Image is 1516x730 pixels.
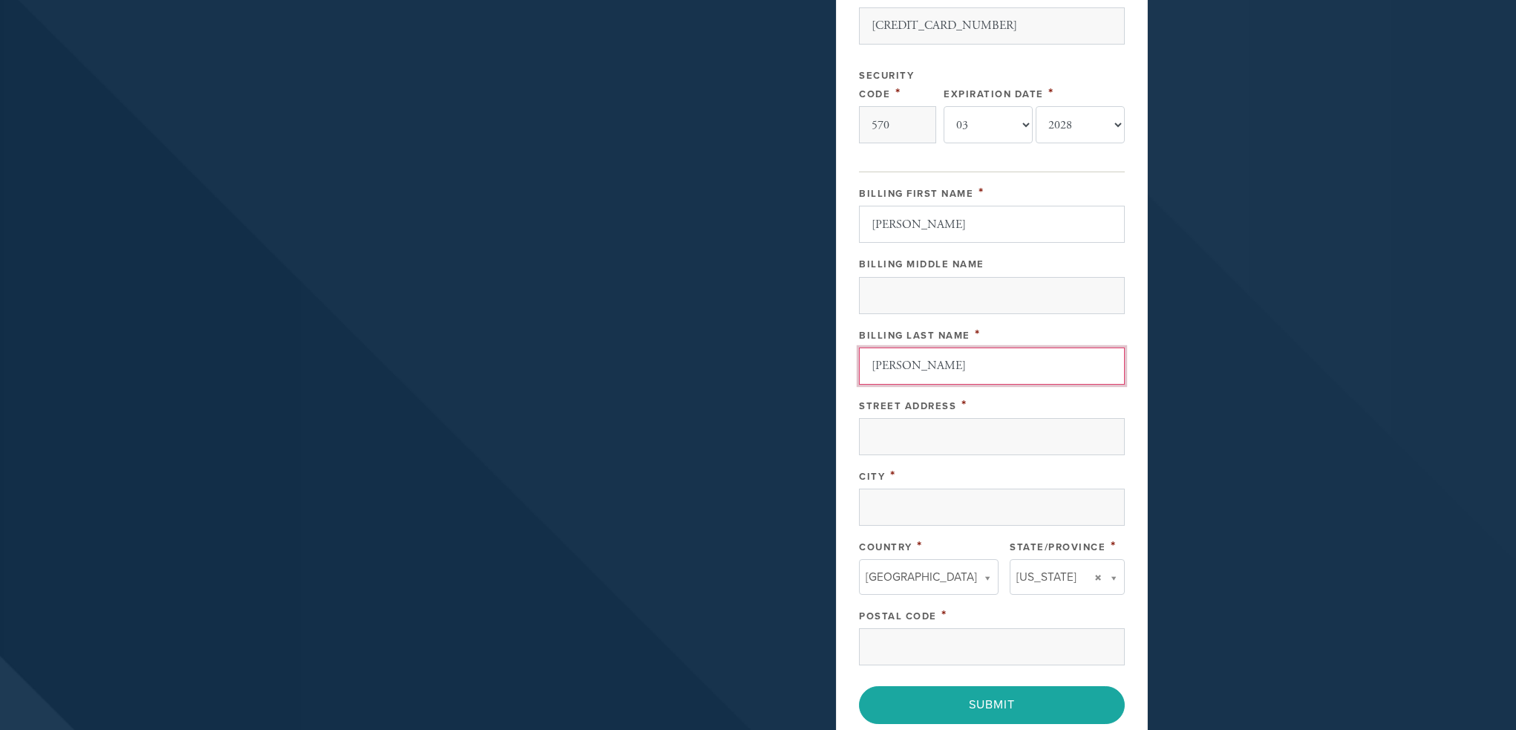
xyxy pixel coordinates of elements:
[917,538,923,554] span: This field is required.
[975,326,981,342] span: This field is required.
[859,70,914,100] label: Security Code
[859,559,999,595] a: [GEOGRAPHIC_DATA]
[1111,538,1117,554] span: This field is required.
[941,607,947,623] span: This field is required.
[944,88,1044,100] label: Expiration Date
[866,567,977,587] span: [GEOGRAPHIC_DATA]
[859,610,937,622] label: Postal Code
[1016,567,1076,587] span: [US_STATE]
[859,686,1125,723] input: Submit
[1036,106,1125,143] select: Expiration Date year
[890,467,896,483] span: This field is required.
[978,184,984,201] span: This field is required.
[859,188,973,200] label: Billing First Name
[859,471,885,483] label: City
[961,397,967,413] span: This field is required.
[944,106,1033,143] select: Expiration Date month
[859,330,970,342] label: Billing Last Name
[859,400,956,412] label: Street Address
[1010,559,1125,595] a: [US_STATE]
[859,541,912,553] label: Country
[1010,541,1105,553] label: State/Province
[895,85,901,101] span: This field is required.
[859,258,984,270] label: Billing Middle Name
[1048,85,1054,101] span: This field is required.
